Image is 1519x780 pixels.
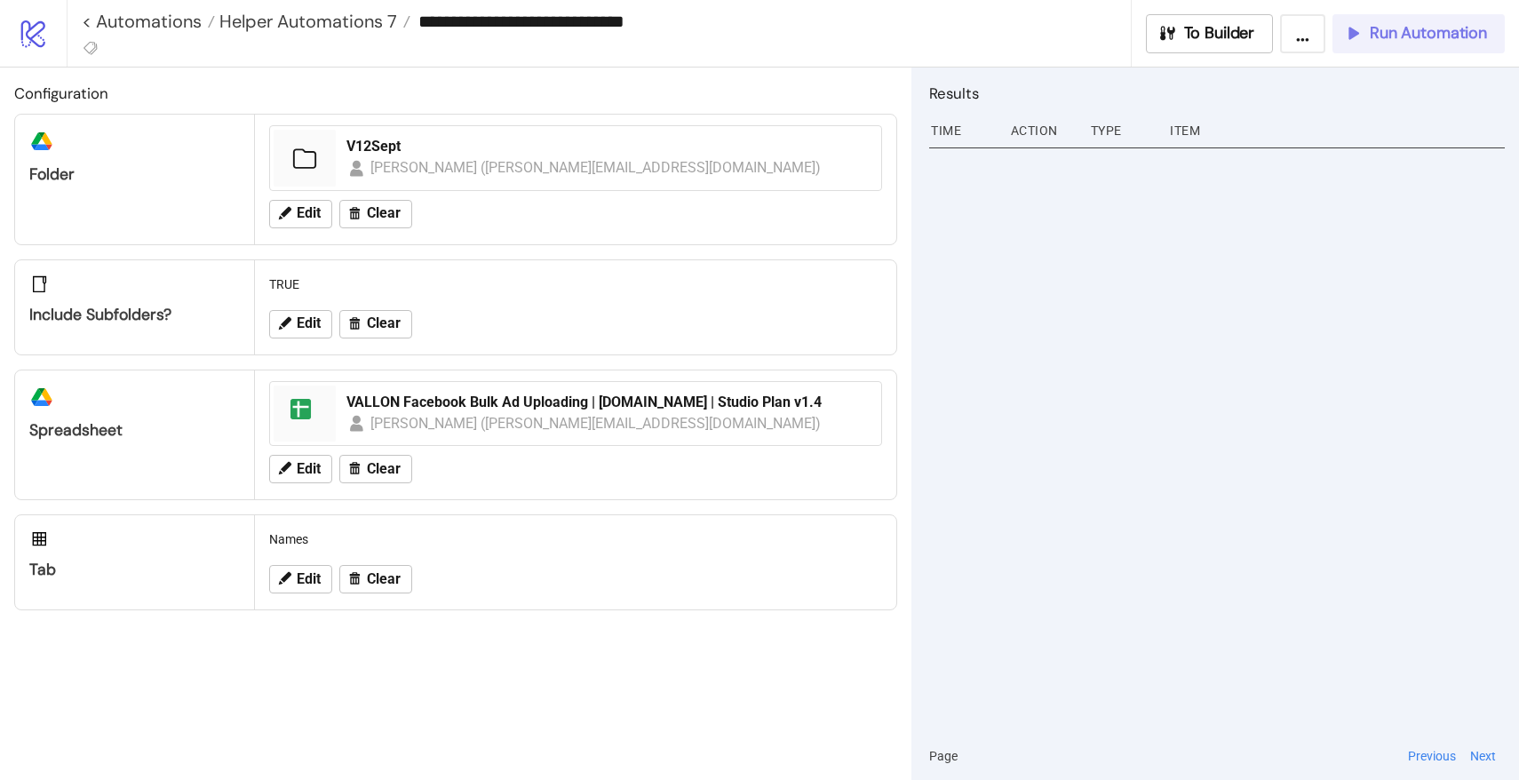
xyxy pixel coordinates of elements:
[29,164,240,185] div: Folder
[929,82,1505,105] h2: Results
[929,746,958,766] span: Page
[297,571,321,587] span: Edit
[929,114,997,147] div: Time
[339,455,412,483] button: Clear
[1332,14,1505,53] button: Run Automation
[297,461,321,477] span: Edit
[367,571,401,587] span: Clear
[339,310,412,338] button: Clear
[297,205,321,221] span: Edit
[29,420,240,441] div: Spreadsheet
[1146,14,1274,53] button: To Builder
[269,200,332,228] button: Edit
[1280,14,1325,53] button: ...
[269,565,332,593] button: Edit
[346,393,871,412] div: VALLON Facebook Bulk Ad Uploading | [DOMAIN_NAME] | Studio Plan v1.4
[262,522,889,556] div: Names
[269,310,332,338] button: Edit
[1403,746,1461,766] button: Previous
[1184,23,1255,44] span: To Builder
[82,12,215,30] a: < Automations
[346,137,871,156] div: V12Sept
[262,267,889,301] div: TRUE
[339,565,412,593] button: Clear
[29,560,240,580] div: Tab
[215,10,397,33] span: Helper Automations 7
[339,200,412,228] button: Clear
[1465,746,1501,766] button: Next
[215,12,410,30] a: Helper Automations 7
[370,412,822,434] div: [PERSON_NAME] ([PERSON_NAME][EMAIL_ADDRESS][DOMAIN_NAME])
[1370,23,1487,44] span: Run Automation
[29,305,240,325] div: Include subfolders?
[367,205,401,221] span: Clear
[367,461,401,477] span: Clear
[1009,114,1077,147] div: Action
[367,315,401,331] span: Clear
[14,82,897,105] h2: Configuration
[297,315,321,331] span: Edit
[269,455,332,483] button: Edit
[1089,114,1157,147] div: Type
[370,156,822,179] div: [PERSON_NAME] ([PERSON_NAME][EMAIL_ADDRESS][DOMAIN_NAME])
[1168,114,1505,147] div: Item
